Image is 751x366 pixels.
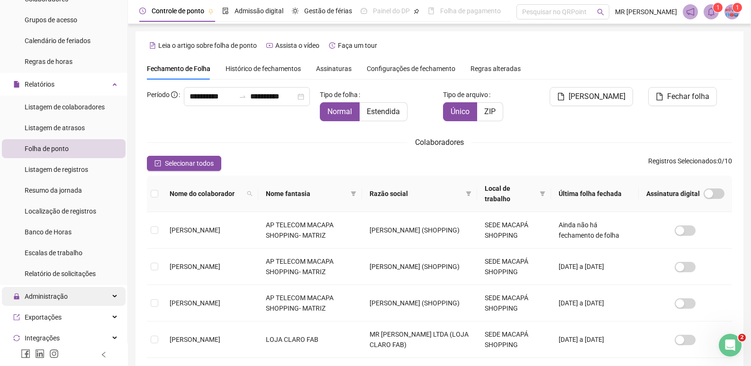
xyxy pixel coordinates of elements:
span: lock [13,293,20,300]
span: bell [707,8,715,16]
span: facebook [21,349,30,358]
td: SEDE MACAPÁ SHOPPING [477,321,551,358]
button: Fechar folha [648,87,717,106]
span: [PERSON_NAME] [170,263,220,270]
span: Selecionar todos [165,158,214,169]
td: SEDE MACAPÁ SHOPPING [477,212,551,249]
td: [PERSON_NAME] (SHOPPING) [362,249,477,285]
span: file [557,93,565,100]
td: LOJA CLARO FAB [258,321,362,358]
span: search [247,191,253,196]
span: Relatório de solicitações [25,270,96,277]
span: instagram [49,349,59,358]
span: Local de trabalho [485,183,536,204]
span: Estendida [367,107,400,116]
span: pushpin [414,9,419,14]
span: Fechamento de Folha [147,65,210,72]
span: Resumo da jornada [25,187,82,194]
button: Selecionar todos [147,156,221,171]
td: AP TELECOM MACAPA SHOPPING- MATRIZ [258,285,362,321]
span: info-circle [171,91,178,98]
span: Listagem de registros [25,166,88,173]
span: Regras de horas [25,58,72,65]
span: file [656,93,663,100]
span: Banco de Horas [25,228,72,236]
span: Registros Selecionados [648,157,716,165]
td: [DATE] a [DATE] [551,321,639,358]
span: : 0 / 10 [648,156,732,171]
span: Assinatura digital [646,188,700,199]
span: filter [464,187,473,201]
span: search [245,187,254,201]
span: export [13,314,20,321]
span: left [100,351,107,358]
span: [PERSON_NAME] [170,226,220,234]
td: AP TELECOM MACAPA SHOPPING- MATRIZ [258,212,362,249]
span: swap-right [239,93,246,100]
sup: Atualize o seu contato no menu Meus Dados [733,3,742,12]
span: Faça um tour [338,42,377,49]
span: Relatórios [25,80,54,88]
span: to [239,93,246,100]
span: MR [PERSON_NAME] [615,7,677,17]
td: AP TELECOM MACAPA SHOPPING- MATRIZ [258,249,362,285]
span: [PERSON_NAME] [170,336,220,343]
td: [DATE] a [DATE] [551,285,639,321]
span: sun [292,8,299,14]
span: 2 [738,334,746,341]
span: [PERSON_NAME] [569,91,625,102]
span: filter [349,187,358,201]
span: ZIP [484,107,496,116]
span: Regras alteradas [471,65,521,72]
span: Admissão digital [235,7,283,15]
td: SEDE MACAPÁ SHOPPING [477,285,551,321]
span: pushpin [208,9,214,14]
span: Fechar folha [667,91,709,102]
span: Configurações de fechamento [367,65,455,72]
sup: 1 [713,3,723,12]
span: Nome do colaborador [170,188,243,199]
span: Integrações [25,334,60,342]
span: Gestão de férias [304,7,352,15]
span: Tipo de arquivo [443,89,488,100]
span: Listagem de colaboradores [25,103,105,111]
span: filter [540,191,545,196]
td: SEDE MACAPÁ SHOPPING [477,249,551,285]
span: Localização de registros [25,207,96,215]
td: [DATE] a [DATE] [551,249,639,285]
span: Assinaturas [316,65,352,72]
span: [PERSON_NAME] [170,299,220,307]
span: Período [147,91,170,98]
span: Calendário de feriados [25,37,90,45]
span: Leia o artigo sobre folha de ponto [158,42,257,49]
span: Colaboradores [415,138,464,147]
span: file [13,81,20,88]
span: book [428,8,434,14]
span: Listagem de atrasos [25,124,85,132]
th: Última folha fechada [551,176,639,212]
span: filter [538,181,547,206]
span: Folha de ponto [25,145,69,152]
span: 1 [736,4,739,11]
span: filter [466,191,471,196]
span: Nome fantasia [266,188,346,199]
td: [PERSON_NAME] (SHOPPING) [362,285,477,321]
span: Ainda não há fechamento de folha [559,221,619,239]
button: [PERSON_NAME] [550,87,633,106]
td: [PERSON_NAME] (SHOPPING) [362,212,477,249]
span: Exportações [25,313,62,321]
span: Controle de ponto [152,7,204,15]
span: Normal [327,107,352,116]
span: dashboard [361,8,367,14]
span: linkedin [35,349,45,358]
span: Administração [25,293,68,300]
span: sync [13,335,20,341]
span: Histórico de fechamentos [226,65,301,72]
span: search [597,9,604,16]
span: 1 [716,4,720,11]
span: clock-circle [139,8,146,14]
span: Grupos de acesso [25,16,77,24]
span: Assista o vídeo [275,42,319,49]
td: MR [PERSON_NAME] LTDA (LOJA CLARO FAB) [362,321,477,358]
span: Razão social [370,188,462,199]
